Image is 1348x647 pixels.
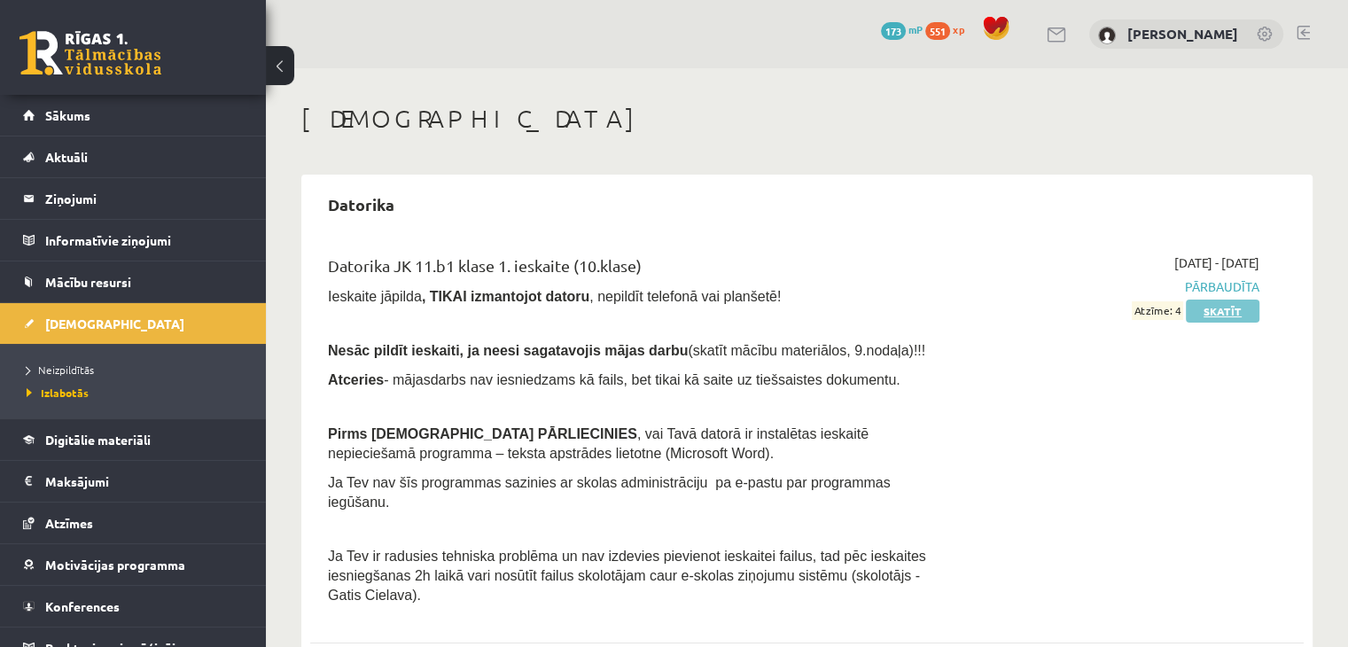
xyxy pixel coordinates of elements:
span: , vai Tavā datorā ir instalētas ieskaitē nepieciešamā programma – teksta apstrādes lietotne (Micr... [328,426,869,461]
h2: Datorika [310,183,412,225]
span: Atzīme: 4 [1132,301,1183,320]
h1: [DEMOGRAPHIC_DATA] [301,104,1313,134]
a: Motivācijas programma [23,544,244,585]
span: Atzīmes [45,515,93,531]
legend: Informatīvie ziņojumi [45,220,244,261]
img: Sendija Ivanova [1098,27,1116,44]
a: Rīgas 1. Tālmācības vidusskola [19,31,161,75]
span: Motivācijas programma [45,557,185,573]
span: Pārbaudīta [967,277,1259,296]
a: Konferences [23,586,244,627]
span: Ieskaite jāpilda , nepildīt telefonā vai planšetē! [328,289,781,304]
a: Informatīvie ziņojumi [23,220,244,261]
a: Atzīmes [23,503,244,543]
b: , TIKAI izmantojot datoru [422,289,589,304]
a: 173 mP [881,22,923,36]
span: Pirms [DEMOGRAPHIC_DATA] PĀRLIECINIES [328,426,637,441]
a: Izlabotās [27,385,248,401]
a: Mācību resursi [23,261,244,302]
b: Atceries [328,372,384,387]
span: [DEMOGRAPHIC_DATA] [45,316,184,331]
a: Neizpildītās [27,362,248,378]
span: 173 [881,22,906,40]
a: Digitālie materiāli [23,419,244,460]
span: Ja Tev nav šīs programmas sazinies ar skolas administrāciju pa e-pastu par programmas iegūšanu. [328,475,891,510]
a: 551 xp [925,22,973,36]
span: Aktuāli [45,149,88,165]
legend: Maksājumi [45,461,244,502]
span: Ja Tev ir radusies tehniska problēma un nav izdevies pievienot ieskaitei failus, tad pēc ieskaite... [328,549,926,603]
span: [DATE] - [DATE] [1174,253,1259,272]
a: [DEMOGRAPHIC_DATA] [23,303,244,344]
span: Neizpildītās [27,362,94,377]
span: Digitālie materiāli [45,432,151,448]
span: Mācību resursi [45,274,131,290]
a: Maksājumi [23,461,244,502]
a: Ziņojumi [23,178,244,219]
span: mP [908,22,923,36]
span: Sākums [45,107,90,123]
span: Konferences [45,598,120,614]
div: Datorika JK 11.b1 klase 1. ieskaite (10.klase) [328,253,940,286]
a: [PERSON_NAME] [1127,25,1238,43]
span: xp [953,22,964,36]
span: Izlabotās [27,386,89,400]
span: - mājasdarbs nav iesniedzams kā fails, bet tikai kā saite uz tiešsaistes dokumentu. [328,372,900,387]
a: Skatīt [1186,300,1259,323]
legend: Ziņojumi [45,178,244,219]
a: Aktuāli [23,136,244,177]
span: 551 [925,22,950,40]
span: (skatīt mācību materiālos, 9.nodaļa)!!! [688,343,925,358]
a: Sākums [23,95,244,136]
span: Nesāc pildīt ieskaiti, ja neesi sagatavojis mājas darbu [328,343,688,358]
